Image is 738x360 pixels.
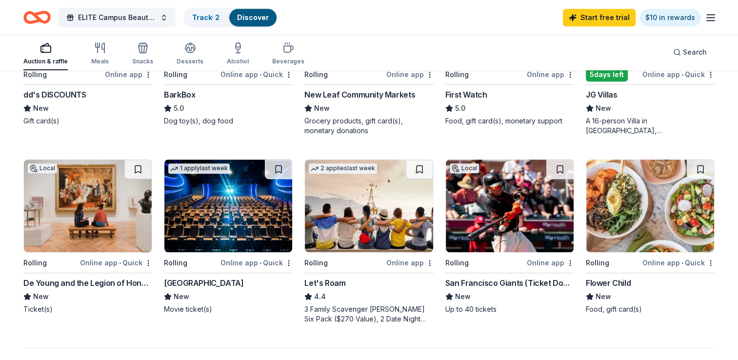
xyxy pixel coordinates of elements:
[23,38,68,70] button: Auction & raffle
[23,116,152,126] div: Gift card(s)
[314,291,326,302] span: 4.4
[192,13,219,21] a: Track· 2
[23,159,152,314] a: Image for De Young and the Legion of HonorsLocalRollingOnline app•QuickDe Young and the Legion of...
[259,71,261,79] span: •
[455,102,465,114] span: 5.0
[446,160,574,252] img: Image for San Francisco Giants (Ticket Donation)
[33,102,49,114] span: New
[164,69,187,80] div: Rolling
[23,257,47,269] div: Rolling
[309,163,377,174] div: 2 applies last week
[586,304,715,314] div: Food, gift card(s)
[78,12,156,23] span: ELITE Campus Beautification
[164,277,243,289] div: [GEOGRAPHIC_DATA]
[164,304,293,314] div: Movie ticket(s)
[642,257,715,269] div: Online app Quick
[586,89,617,100] div: JG Villas
[586,68,628,81] div: 5 days left
[445,89,487,100] div: First Watch
[586,116,715,136] div: A 16-person Villa in [GEOGRAPHIC_DATA], [GEOGRAPHIC_DATA], [GEOGRAPHIC_DATA] for 7days/6nights (R...
[586,159,715,314] a: Image for Flower ChildRollingOnline app•QuickFlower ChildNewFood, gift card(s)
[596,291,611,302] span: New
[227,58,249,65] div: Alcohol
[455,291,471,302] span: New
[91,58,109,65] div: Meals
[28,163,57,173] div: Local
[23,304,152,314] div: Ticket(s)
[304,304,433,324] div: 3 Family Scavenger [PERSON_NAME] Six Pack ($270 Value), 2 Date Night Scavenger [PERSON_NAME] Two ...
[164,116,293,126] div: Dog toy(s), dog food
[119,259,121,267] span: •
[304,159,433,324] a: Image for Let's Roam2 applieslast weekRollingOnline appLet's Roam4.43 Family Scavenger [PERSON_NA...
[227,38,249,70] button: Alcohol
[386,257,434,269] div: Online app
[681,71,683,79] span: •
[23,69,47,80] div: Rolling
[596,102,611,114] span: New
[304,89,415,100] div: New Leaf Community Markets
[132,58,153,65] div: Snacks
[681,259,683,267] span: •
[174,291,189,302] span: New
[183,8,278,27] button: Track· 2Discover
[259,259,261,267] span: •
[23,89,86,100] div: dd's DISCOUNTS
[23,6,51,29] a: Home
[164,257,187,269] div: Rolling
[272,38,304,70] button: Beverages
[220,68,293,80] div: Online app Quick
[683,46,707,58] span: Search
[304,277,345,289] div: Let's Roam
[132,38,153,70] button: Snacks
[174,102,184,114] span: 5.0
[177,58,203,65] div: Desserts
[164,160,292,252] img: Image for Cinépolis
[304,69,328,80] div: Rolling
[586,277,631,289] div: Flower Child
[91,38,109,70] button: Meals
[24,160,152,252] img: Image for De Young and the Legion of Honors
[386,68,434,80] div: Online app
[305,160,433,252] img: Image for Let's Roam
[563,9,636,26] a: Start free trial
[23,58,68,65] div: Auction & raffle
[304,116,433,136] div: Grocery products, gift card(s), monetary donations
[33,291,49,302] span: New
[527,68,574,80] div: Online app
[527,257,574,269] div: Online app
[314,102,330,114] span: New
[586,257,609,269] div: Rolling
[445,69,469,80] div: Rolling
[445,116,574,126] div: Food, gift card(s), monetary support
[80,257,152,269] div: Online app Quick
[168,163,230,174] div: 1 apply last week
[445,277,574,289] div: San Francisco Giants (Ticket Donation)
[586,160,714,252] img: Image for Flower Child
[445,304,574,314] div: Up to 40 tickets
[105,68,152,80] div: Online app
[177,38,203,70] button: Desserts
[642,68,715,80] div: Online app Quick
[450,163,479,173] div: Local
[237,13,269,21] a: Discover
[445,159,574,314] a: Image for San Francisco Giants (Ticket Donation)LocalRollingOnline appSan Francisco Giants (Ticke...
[164,89,195,100] div: BarkBox
[59,8,176,27] button: ELITE Campus Beautification
[164,159,293,314] a: Image for Cinépolis1 applylast weekRollingOnline app•Quick[GEOGRAPHIC_DATA]NewMovie ticket(s)
[220,257,293,269] div: Online app Quick
[639,9,701,26] a: $10 in rewards
[304,257,328,269] div: Rolling
[23,277,152,289] div: De Young and the Legion of Honors
[272,58,304,65] div: Beverages
[665,42,715,62] button: Search
[445,257,469,269] div: Rolling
